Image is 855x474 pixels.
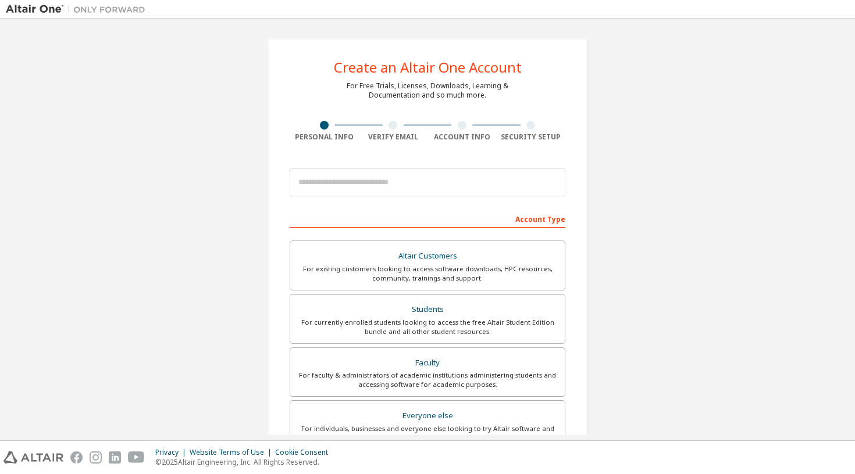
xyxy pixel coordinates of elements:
[334,60,522,74] div: Create an Altair One Account
[290,209,565,228] div: Account Type
[427,132,497,142] div: Account Info
[297,264,558,283] div: For existing customers looking to access software downloads, HPC resources, community, trainings ...
[497,132,566,142] div: Security Setup
[347,81,508,100] div: For Free Trials, Licenses, Downloads, Learning & Documentation and so much more.
[155,448,190,457] div: Privacy
[155,457,335,467] p: © 2025 Altair Engineering, Inc. All Rights Reserved.
[6,3,151,15] img: Altair One
[275,448,335,457] div: Cookie Consent
[297,248,558,264] div: Altair Customers
[297,408,558,424] div: Everyone else
[297,355,558,371] div: Faculty
[128,451,145,464] img: youtube.svg
[297,424,558,443] div: For individuals, businesses and everyone else looking to try Altair software and explore our prod...
[90,451,102,464] img: instagram.svg
[297,371,558,389] div: For faculty & administrators of academic institutions administering students and accessing softwa...
[297,301,558,318] div: Students
[109,451,121,464] img: linkedin.svg
[190,448,275,457] div: Website Terms of Use
[297,318,558,336] div: For currently enrolled students looking to access the free Altair Student Edition bundle and all ...
[290,132,359,142] div: Personal Info
[3,451,63,464] img: altair_logo.svg
[70,451,83,464] img: facebook.svg
[359,132,428,142] div: Verify Email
